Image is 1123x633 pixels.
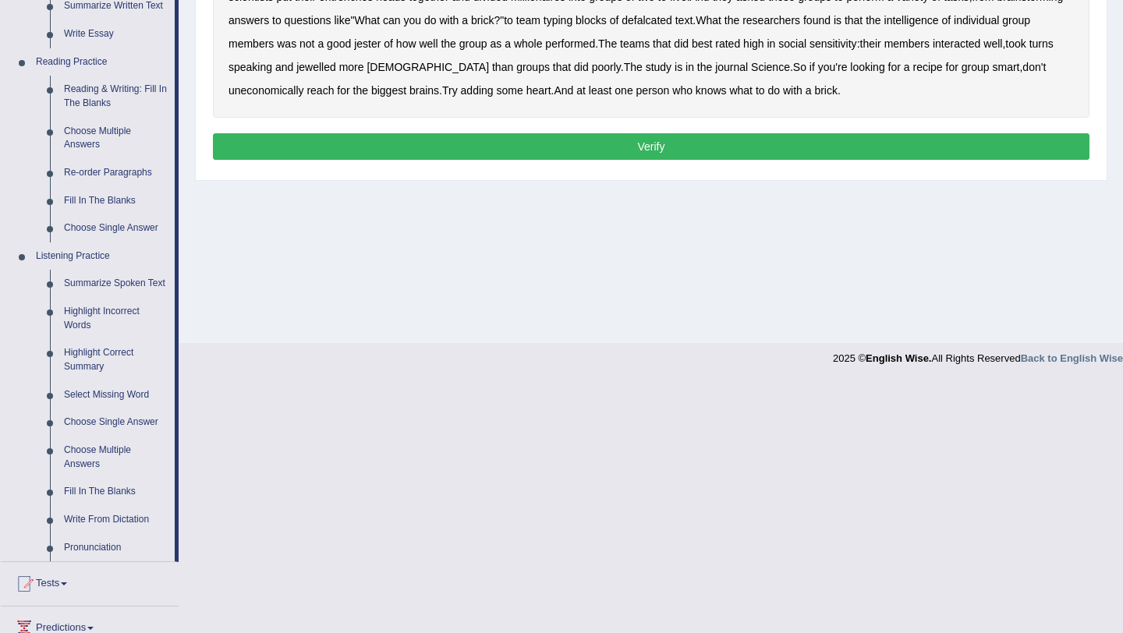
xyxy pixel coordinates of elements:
b: that [553,61,571,73]
a: Fill In The Blanks [57,478,175,506]
b: do [767,84,780,97]
b: members [228,37,274,50]
b: study [646,61,671,73]
b: how [396,37,416,50]
b: rated [715,37,740,50]
b: group [962,61,990,73]
b: not [299,37,314,50]
a: Pronunciation [57,534,175,562]
b: that [845,14,863,27]
b: performed [545,37,595,50]
b: found [803,14,831,27]
b: for [337,84,349,97]
b: you [403,14,421,27]
b: social [778,37,806,50]
b: defalcated [622,14,672,27]
a: Summarize Spoken Text [57,270,175,298]
b: a [505,37,511,50]
b: interacted [933,37,980,50]
b: of [941,14,951,27]
b: team [516,14,540,27]
b: So [793,61,806,73]
b: blocks [576,14,607,27]
div: 2025 © All Rights Reserved [833,343,1123,366]
b: at [576,84,586,97]
a: Choose Single Answer [57,214,175,242]
a: Fill In The Blanks [57,187,175,215]
b: the [441,37,455,50]
b: was [277,37,296,50]
b: for [946,61,958,73]
b: good [327,37,351,50]
b: don't [1022,61,1046,73]
b: Science [751,61,790,73]
b: What [354,14,380,27]
b: The [598,37,617,50]
b: knows [696,84,727,97]
a: Highlight Incorrect Words [57,298,175,339]
b: intelligence [884,14,939,27]
a: Choose Single Answer [57,408,175,437]
b: questions [285,14,331,27]
a: Tests [1,562,179,601]
b: a [462,14,468,27]
b: and [275,61,293,73]
b: what [729,84,753,97]
b: reach [306,84,334,97]
b: looking [850,61,884,73]
b: more [339,61,364,73]
b: to [272,14,282,27]
b: brick [814,84,838,97]
b: teams [620,37,650,50]
b: best [692,37,712,50]
b: took [1005,37,1026,50]
b: What [696,14,721,27]
b: if [809,61,815,73]
a: Select Missing Word [57,381,175,409]
b: sensitivity [809,37,857,50]
a: Listening Practice [29,242,175,271]
a: Reading & Writing: Fill In The Blanks [57,76,175,117]
b: to [504,14,513,27]
a: Write From Dictation [57,506,175,534]
b: brick [471,14,494,27]
b: text [675,14,693,27]
button: Verify [213,133,1089,160]
b: with [439,14,459,27]
b: poorly [592,61,621,73]
b: their [860,37,881,50]
a: Write Essay [57,20,175,48]
b: individual [954,14,999,27]
b: least [589,84,612,97]
b: jewelled [296,61,336,73]
b: in [767,37,775,50]
a: Back to English Wise [1021,352,1123,364]
b: do [424,14,437,27]
a: Choose Multiple Answers [57,118,175,159]
b: answers [228,14,269,27]
b: is [675,61,682,73]
b: recipe [913,61,943,73]
b: typing [544,14,572,27]
b: can [383,14,401,27]
b: in [685,61,694,73]
b: smart [992,61,1019,73]
b: Try [442,84,458,97]
b: than [492,61,513,73]
b: you're [818,61,848,73]
b: as [491,37,502,50]
b: with [783,84,802,97]
b: did [674,37,689,50]
b: journal [715,61,748,73]
b: high [743,37,763,50]
b: is [834,14,841,27]
b: The [624,61,643,73]
b: And [554,84,573,97]
b: members [884,37,930,50]
b: researchers [742,14,800,27]
b: the [697,61,712,73]
b: a [317,37,324,50]
strong: English Wise. [866,352,931,364]
b: did [574,61,589,73]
